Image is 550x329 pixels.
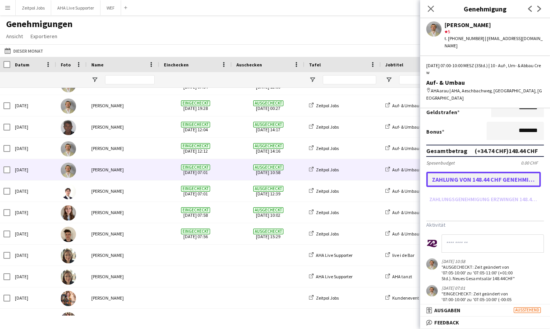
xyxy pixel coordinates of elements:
a: Auf- & Umbau AHA Fresh Food Beverage Group AGKadertag [385,124,507,130]
span: Zeitpol Jobs [316,167,339,173]
span: [DATE] 10:02 [236,202,300,223]
div: [DATE] [10,95,56,116]
a: live i de Bar [385,252,414,258]
span: Ausgecheckt [253,100,283,106]
div: t. [PHONE_NUMBER] | [EMAIL_ADDRESS][DOMAIN_NAME] [445,35,544,49]
span: Kundenevent Stoos [392,295,430,301]
div: Gesamtbetrag [426,147,467,155]
span: [DATE] 12:12 [164,138,227,159]
img: Saskia Boos [61,312,76,327]
app-user-avatar: Florim Bunjaku [426,285,438,297]
span: Ausgecheckt [253,186,283,192]
span: Ausstehend [514,307,541,313]
span: Auf- & Umbau AHA Fresh Food Beverage Group AGKadertag [392,124,507,130]
a: Exportieren [27,31,60,41]
div: [PERSON_NAME] [87,287,159,308]
div: [PERSON_NAME] [87,266,159,287]
button: Dieser Monat [3,46,45,55]
span: Zeitpol Jobs [316,145,339,151]
input: Name Filtereingang [105,75,155,84]
div: [DATE] 07:00-10:00 MESZ (3Std.) | 10 - Auf-, Um- & Abbau Crew [426,62,544,76]
div: [DATE] [10,245,56,266]
div: [PERSON_NAME] [87,138,159,159]
span: AHA Live Supporter [316,274,353,279]
div: [DATE] [10,266,56,287]
span: Zeitpol Jobs [316,188,339,194]
span: Name [91,62,104,68]
a: Zeitpol Jobs [309,145,339,151]
span: Auf- & Umbau AHA [392,210,429,215]
div: [DATE] 07:01 [442,285,520,291]
a: Zeitpol Jobs [309,103,339,108]
a: Zeitpol Jobs [309,124,339,130]
img: Benjamin Brändli [61,184,76,199]
span: [DATE] 07:56 [164,223,227,244]
span: Ausgecheckt [253,229,283,234]
span: [DATE] 19:28 [164,95,227,116]
app-user-avatar: Florim Bunjaku [426,258,438,270]
div: "EINGECHECKT: Zeit geändert von '07:00-10:00' zu '07:05-10:00' (-00:05 Std.). Neues Gesamtsalär 1... [442,291,520,308]
a: Auf- & Umbau AHA [385,210,429,215]
img: Clive Kelly [61,120,76,135]
button: Zahlung von 148.44 CHF genehmigen [426,172,541,187]
span: AHA tanzt [392,274,412,279]
img: Seraina Stettler [61,269,76,285]
span: Auschecken [236,62,262,68]
span: Exportieren [31,33,57,40]
span: Foto [61,62,71,68]
a: AHA Live Supporter [309,274,353,279]
span: Feedback [434,319,459,326]
span: Eingecheckt [181,186,210,192]
div: Auf- & Umbau [426,79,544,86]
h3: Genehmigung [420,4,550,14]
span: Auf- & Umbau [392,167,419,173]
span: Zeitpol Jobs [316,295,339,301]
div: [PERSON_NAME] [87,245,159,266]
span: [DATE] 07:01 [164,181,227,202]
mat-expansion-panel-header: Feedback [420,317,550,328]
img: Elin Mehmann [61,205,76,221]
span: AHA Live Supporter [316,252,353,258]
span: Eingecheckt [181,122,210,127]
span: Auf- & Umbau [392,231,419,237]
label: Nettokürzung Geldstrafen [426,102,491,116]
div: [DATE] [10,287,56,308]
span: Tafel [309,62,321,68]
img: Florim Bunjaku [61,163,76,178]
div: [DATE] [10,181,56,202]
div: [PERSON_NAME] [87,223,159,244]
img: Seraina Stettler [61,248,76,263]
a: Zeitpol Jobs [309,295,339,301]
span: Eingecheckt [181,100,210,106]
label: Bonus [426,128,444,135]
div: [PERSON_NAME] [87,116,159,137]
span: Zeitpol Jobs [316,124,339,130]
span: Zeitpol Jobs [316,210,339,215]
div: [DATE] [10,223,56,244]
span: live i de Bar [392,252,414,258]
button: Zeitpol Jobs [16,0,51,15]
span: Zeitpol Jobs [316,103,339,108]
span: [DATE] 07:58 [164,202,227,223]
a: Auf- & Umbau AHA [385,103,429,108]
span: [DATE] 14:16 [236,138,300,159]
img: Michael Spittler [61,227,76,242]
button: WEF [100,0,121,15]
div: [PERSON_NAME] [87,159,159,180]
mat-expansion-panel-header: AusgabenAusstehend [420,305,550,316]
a: AHA Live Supporter [309,252,353,258]
a: Zeitpol Jobs [309,188,339,194]
div: [DATE] [10,116,56,137]
span: [DATE] 07:01 [164,159,227,180]
img: Florim Bunjaku [61,141,76,156]
div: [PERSON_NAME] [87,202,159,223]
span: Datum [15,62,29,68]
span: Ausgaben [434,307,460,314]
span: Jobtitel [385,62,403,68]
a: Auf- & Umbau [385,188,419,194]
a: Ansicht [3,31,26,41]
span: [DATE] 12:39 [236,181,300,202]
span: Zeitpol Jobs [316,231,339,237]
span: Einchecken [164,62,189,68]
a: Auf- & Umbau [385,167,419,173]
